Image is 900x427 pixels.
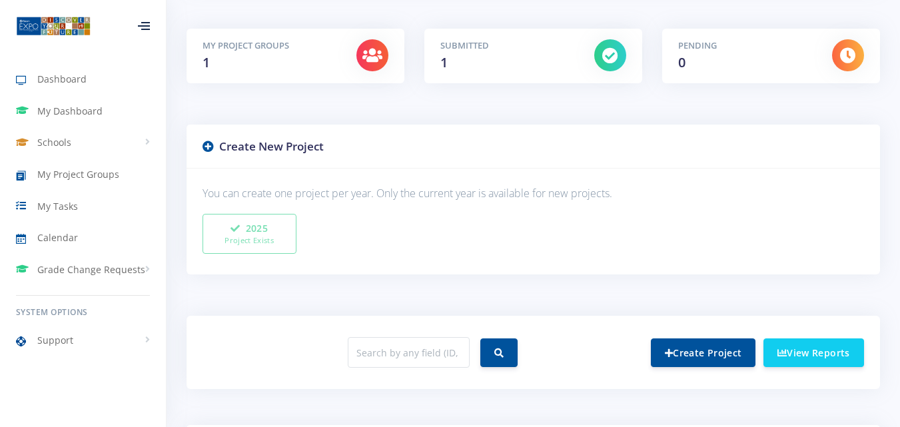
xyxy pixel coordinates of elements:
h5: Pending [678,39,812,53]
small: Project Exists [217,235,282,246]
h5: My Project Groups [203,39,336,53]
input: Search by any field (ID, name, school, etc.) [348,337,470,368]
span: Schools [37,135,71,149]
h6: System Options [16,306,150,318]
img: ... [16,15,91,37]
h3: Create New Project [203,138,864,155]
h5: Submitted [440,39,574,53]
span: My Dashboard [37,104,103,118]
span: Support [37,333,73,347]
span: 1 [203,53,210,71]
span: 1 [440,53,448,71]
span: Dashboard [37,72,87,86]
button: 2025Project Exists [203,214,296,254]
a: Create Project [651,338,755,367]
a: View Reports [763,338,864,367]
span: My Tasks [37,199,78,213]
span: Calendar [37,230,78,244]
span: My Project Groups [37,167,119,181]
span: Grade Change Requests [37,262,145,276]
span: 0 [678,53,685,71]
p: You can create one project per year. Only the current year is available for new projects. [203,185,864,203]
